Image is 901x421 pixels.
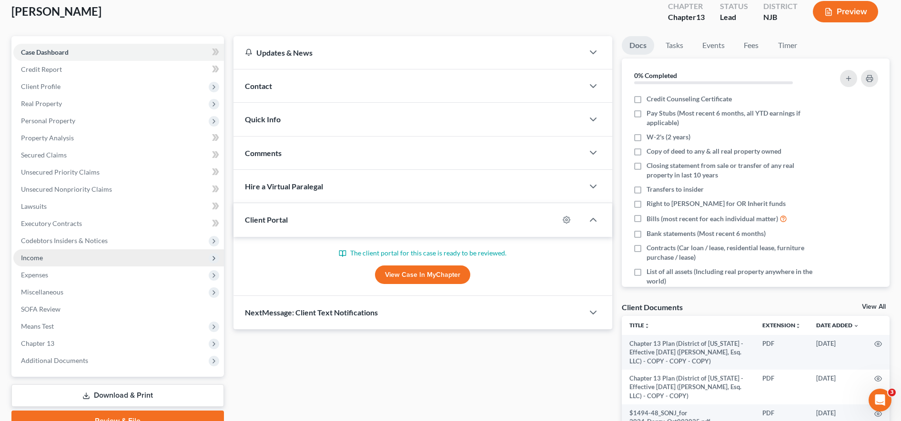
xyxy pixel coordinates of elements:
span: Lawsuits [21,202,47,210]
a: Titleunfold_more [629,322,650,329]
span: Hire a Virtual Paralegal [245,182,323,191]
a: View Case in MyChapter [375,265,470,284]
a: Secured Claims [13,147,224,164]
span: Unsecured Priority Claims [21,168,100,176]
span: Means Test [21,322,54,330]
a: Date Added expand_more [816,322,859,329]
span: Executory Contracts [21,219,82,227]
span: Unsecured Nonpriority Claims [21,185,112,193]
div: Chapter [668,1,705,12]
i: unfold_more [644,323,650,329]
span: Credit Counseling Certificate [647,94,732,104]
p: The client portal for this case is ready to be reviewed. [245,248,601,258]
span: Closing statement from sale or transfer of any real property in last 10 years [647,161,815,180]
a: Timer [770,36,805,55]
a: Fees [736,36,767,55]
i: unfold_more [795,323,801,329]
span: Property Analysis [21,134,74,142]
span: W-2's (2 years) [647,132,690,142]
a: Lawsuits [13,198,224,215]
span: Additional Documents [21,356,88,364]
span: Chapter 13 [21,339,54,347]
a: Unsecured Nonpriority Claims [13,181,224,198]
span: List of all assets (Including real property anywhere in the world) [647,267,815,286]
span: Real Property [21,99,62,108]
strong: 0% Completed [634,71,677,79]
span: 3 [888,389,896,396]
td: Chapter 13 Plan (District of [US_STATE] - Effective [DATE] ([PERSON_NAME], Esq. LLC) - COPY - COPY) [622,370,755,404]
a: Unsecured Priority Claims [13,164,224,181]
a: Executory Contracts [13,215,224,232]
span: Credit Report [21,65,62,73]
span: Transfers to insider [647,185,704,194]
span: Case Dashboard [21,48,69,56]
a: Tasks [658,36,691,55]
a: SOFA Review [13,301,224,318]
span: Client Profile [21,82,61,90]
td: [DATE] [809,335,867,370]
div: Status [720,1,748,12]
a: Extensionunfold_more [762,322,801,329]
span: Client Portal [245,215,288,224]
span: Personal Property [21,117,75,125]
span: Right to [PERSON_NAME] for OR Inherit funds [647,199,786,208]
button: Preview [813,1,878,22]
td: PDF [755,335,809,370]
a: Download & Print [11,384,224,407]
span: Comments [245,148,282,157]
a: Events [695,36,732,55]
div: Lead [720,12,748,23]
span: Expenses [21,271,48,279]
span: 13 [696,12,705,21]
a: Credit Report [13,61,224,78]
span: Contact [245,81,272,90]
span: SOFA Review [21,305,61,313]
td: Chapter 13 Plan (District of [US_STATE] - Effective [DATE] ([PERSON_NAME], Esq. LLC) - COPY - COP... [622,335,755,370]
span: Quick Info [245,115,281,124]
span: Pay Stubs (Most recent 6 months, all YTD earnings if applicable) [647,108,815,127]
td: [DATE] [809,370,867,404]
span: Income [21,254,43,262]
i: expand_more [853,323,859,329]
span: Secured Claims [21,151,67,159]
span: Codebtors Insiders & Notices [21,236,108,245]
div: District [763,1,798,12]
div: Chapter [668,12,705,23]
span: Miscellaneous [21,288,63,296]
a: Case Dashboard [13,44,224,61]
span: NextMessage: Client Text Notifications [245,308,378,317]
span: Bills (most recent for each individual matter) [647,214,778,224]
iframe: Intercom live chat [869,389,891,411]
span: Bank statements (Most recent 6 months) [647,229,766,238]
span: Contracts (Car loan / lease, residential lease, furniture purchase / lease) [647,243,815,262]
div: Client Documents [622,302,683,312]
a: View All [862,304,886,310]
span: Copy of deed to any & all real property owned [647,147,781,156]
div: NJB [763,12,798,23]
div: Updates & News [245,48,572,58]
span: [PERSON_NAME] [11,4,101,18]
a: Docs [622,36,654,55]
a: Property Analysis [13,129,224,147]
td: PDF [755,370,809,404]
